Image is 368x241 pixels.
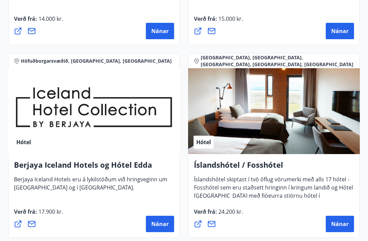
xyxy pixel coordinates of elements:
span: Verð frá : [194,208,243,221]
span: Nánar [151,221,169,228]
span: 15.000 kr. [217,15,243,23]
button: Nánar [146,23,174,40]
span: Nánar [331,221,349,228]
button: Nánar [326,23,354,40]
button: Nánar [146,216,174,232]
span: Hótel [196,139,211,146]
button: Nánar [326,216,354,232]
span: 14.000 kr. [37,15,63,23]
h4: Íslandshótel / Fosshótel [194,160,354,176]
span: Nánar [331,28,349,35]
span: Verð frá : [14,15,63,28]
span: Verð frá : [194,15,243,28]
span: 17.900 kr. [37,208,63,216]
span: Höfuðborgarsvæðið, [GEOGRAPHIC_DATA], [GEOGRAPHIC_DATA] [21,58,172,65]
span: 24.200 kr. [217,208,243,216]
span: Verð frá : [14,208,63,221]
span: Íslandshótel skiptast í tvö öflug vörumerki með alls 17 hótel - Fosshótel sem eru staðsett hringi... [194,176,353,213]
span: [GEOGRAPHIC_DATA], [GEOGRAPHIC_DATA], [GEOGRAPHIC_DATA], [GEOGRAPHIC_DATA], [GEOGRAPHIC_DATA] [201,55,354,68]
span: Hótel [16,139,31,146]
h4: Berjaya Iceland Hotels og Hótel Edda [14,160,174,176]
span: Berjaya Iceland Hotels eru á lykilstöðum við hringveginn um [GEOGRAPHIC_DATA] og í [GEOGRAPHIC_DA... [14,176,167,197]
span: Nánar [151,28,169,35]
